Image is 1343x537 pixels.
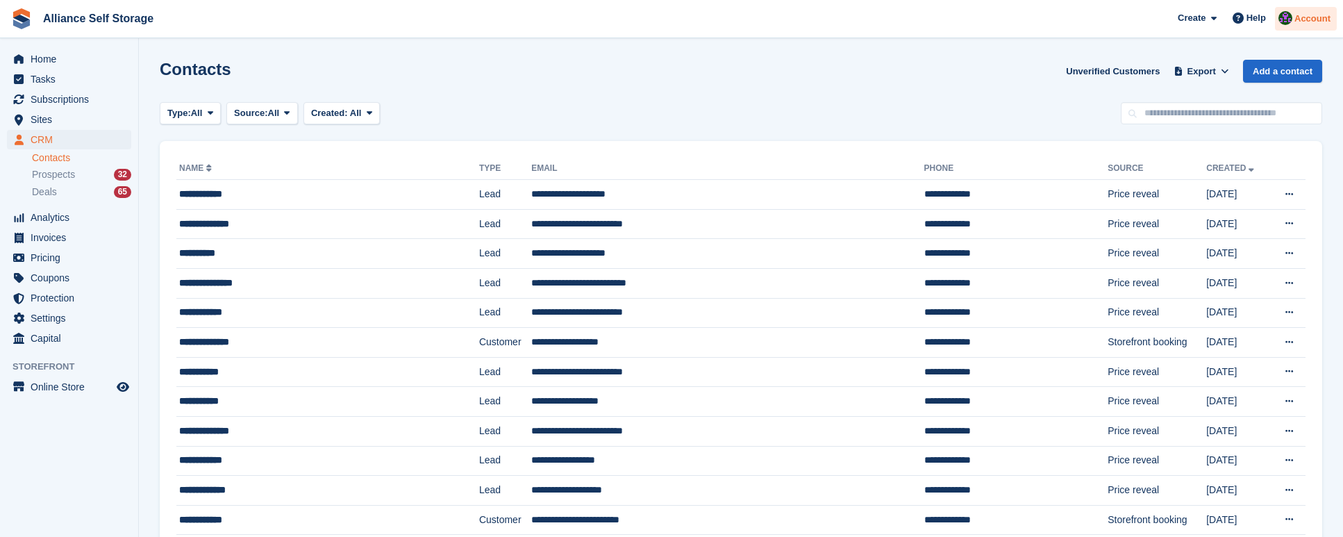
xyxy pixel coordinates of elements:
span: Pricing [31,248,114,267]
td: Price reveal [1108,268,1206,298]
td: [DATE] [1206,209,1269,239]
td: Price reveal [1108,209,1206,239]
span: Analytics [31,208,114,227]
h1: Contacts [160,60,231,79]
span: Subscriptions [31,90,114,109]
td: [DATE] [1206,268,1269,298]
td: Price reveal [1108,180,1206,210]
td: [DATE] [1206,446,1269,476]
td: Customer [479,328,531,358]
td: Lead [479,387,531,417]
a: Preview store [115,379,131,395]
a: menu [7,90,131,109]
td: Lead [479,357,531,387]
td: Price reveal [1108,239,1206,269]
span: Sites [31,110,114,129]
a: Deals 65 [32,185,131,199]
td: Price reveal [1108,387,1206,417]
a: menu [7,49,131,69]
a: menu [7,308,131,328]
a: Name [179,163,215,173]
div: 32 [114,169,131,181]
a: Created [1206,163,1257,173]
span: All [350,108,362,118]
td: Price reveal [1108,476,1206,506]
a: Alliance Self Storage [37,7,159,30]
td: Lead [479,209,531,239]
span: Settings [31,308,114,328]
span: Online Store [31,377,114,397]
a: Unverified Customers [1060,60,1165,83]
td: [DATE] [1206,476,1269,506]
td: Price reveal [1108,357,1206,387]
span: Deals [32,185,57,199]
a: menu [7,329,131,348]
td: Price reveal [1108,416,1206,446]
td: [DATE] [1206,298,1269,328]
th: Email [531,158,924,180]
span: Type: [167,106,191,120]
span: Coupons [31,268,114,288]
td: Lead [479,268,531,298]
a: menu [7,288,131,308]
a: Prospects 32 [32,167,131,182]
td: Lead [479,239,531,269]
td: [DATE] [1206,505,1269,535]
td: Storefront booking [1108,505,1206,535]
span: CRM [31,130,114,149]
span: Home [31,49,114,69]
td: [DATE] [1206,387,1269,417]
td: [DATE] [1206,180,1269,210]
th: Type [479,158,531,180]
span: Created: [311,108,348,118]
span: Tasks [31,69,114,89]
span: Export [1187,65,1216,79]
span: Storefront [12,360,138,374]
span: All [268,106,280,120]
td: Lead [479,446,531,476]
a: menu [7,110,131,129]
a: menu [7,248,131,267]
span: Protection [31,288,114,308]
span: Invoices [31,228,114,247]
a: menu [7,69,131,89]
a: menu [7,228,131,247]
span: All [191,106,203,120]
span: Prospects [32,168,75,181]
a: menu [7,268,131,288]
button: Export [1171,60,1232,83]
button: Source: All [226,102,298,125]
span: Capital [31,329,114,348]
td: Lead [479,416,531,446]
td: [DATE] [1206,357,1269,387]
td: [DATE] [1206,239,1269,269]
td: Price reveal [1108,298,1206,328]
td: Lead [479,298,531,328]
a: menu [7,377,131,397]
span: Source: [234,106,267,120]
a: menu [7,208,131,227]
td: Price reveal [1108,446,1206,476]
img: stora-icon-8386f47178a22dfd0bd8f6a31ec36ba5ce8667c1dd55bd0f319d3a0aa187defe.svg [11,8,32,29]
td: [DATE] [1206,328,1269,358]
span: Help [1246,11,1266,25]
div: 65 [114,186,131,198]
th: Phone [924,158,1108,180]
td: Customer [479,505,531,535]
a: menu [7,130,131,149]
td: Lead [479,476,531,506]
a: Contacts [32,151,131,165]
button: Type: All [160,102,221,125]
td: Lead [479,180,531,210]
img: Romilly Norton [1278,11,1292,25]
button: Created: All [303,102,380,125]
a: Add a contact [1243,60,1322,83]
span: Create [1178,11,1206,25]
span: Account [1294,12,1331,26]
td: [DATE] [1206,416,1269,446]
th: Source [1108,158,1206,180]
td: Storefront booking [1108,328,1206,358]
